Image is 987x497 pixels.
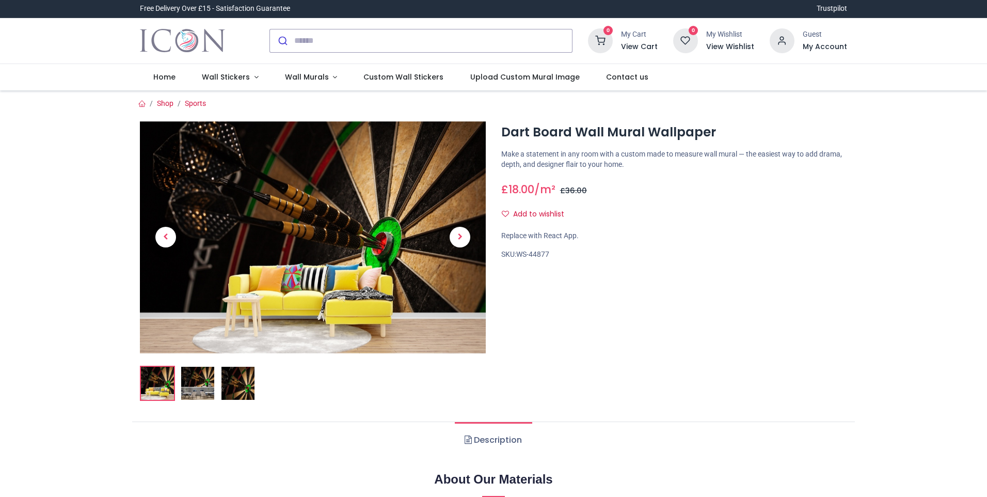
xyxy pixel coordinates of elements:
a: Next [434,156,486,318]
a: Wall Stickers [188,64,272,91]
img: Dart Board Wall Mural Wallpaper [140,121,486,353]
span: Contact us [606,72,648,82]
sup: 0 [603,26,613,36]
a: Previous [140,156,192,318]
div: My Wishlist [706,29,754,40]
img: Dart Board Wall Mural Wallpaper [141,367,174,400]
div: My Cart [621,29,658,40]
a: 0 [673,36,698,44]
span: /m² [534,182,555,197]
a: Sports [185,99,206,107]
a: View Wishlist [706,42,754,52]
div: Guest [803,29,847,40]
a: Logo of Icon Wall Stickers [140,26,225,55]
h1: Dart Board Wall Mural Wallpaper [501,123,847,141]
a: Wall Murals [272,64,351,91]
span: Wall Stickers [202,72,250,82]
h2: About Our Materials [140,471,847,488]
sup: 0 [689,26,698,36]
a: Shop [157,99,173,107]
a: Description [455,422,532,458]
div: SKU: [501,250,847,260]
div: Replace with React App. [501,231,847,241]
img: WS-44877-02 [181,367,214,400]
button: Submit [270,29,294,52]
img: Icon Wall Stickers [140,26,225,55]
span: £ [501,182,534,197]
span: Next [450,227,470,247]
span: Previous [155,227,176,247]
span: Custom Wall Stickers [363,72,443,82]
span: WS-44877 [516,250,549,258]
div: Free Delivery Over £15 - Satisfaction Guarantee [140,4,290,14]
span: 36.00 [565,185,587,196]
a: View Cart [621,42,658,52]
span: 18.00 [508,182,534,197]
span: Wall Murals [285,72,329,82]
img: WS-44877-03 [221,367,254,400]
span: Upload Custom Mural Image [470,72,580,82]
i: Add to wishlist [502,210,509,218]
p: Make a statement in any room with a custom made to measure wall mural — the easiest way to add dr... [501,149,847,169]
button: Add to wishlistAdd to wishlist [501,206,573,223]
span: Home [153,72,176,82]
span: £ [560,185,587,196]
a: Trustpilot [817,4,847,14]
a: 0 [588,36,613,44]
a: My Account [803,42,847,52]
